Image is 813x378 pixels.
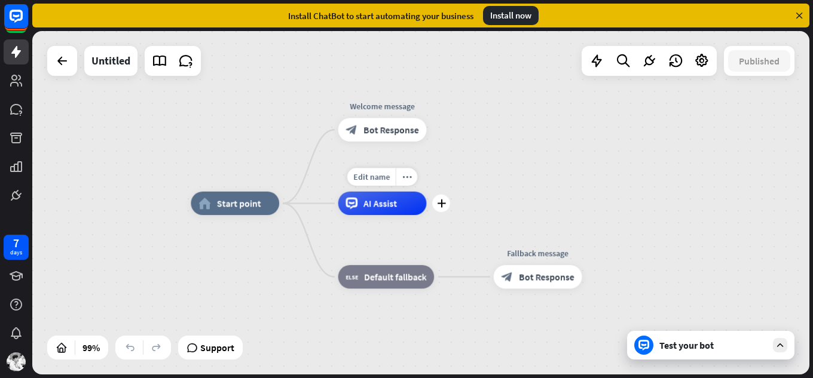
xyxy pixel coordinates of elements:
div: 99% [79,338,103,357]
i: plus [437,199,446,208]
span: Bot Response [519,271,574,283]
div: 7 [13,238,19,248]
i: block_bot_response [501,271,513,283]
div: Install ChatBot to start automating your business [288,10,473,21]
div: Fallback message [485,247,591,259]
span: Bot Response [363,124,419,136]
div: days [10,248,22,257]
i: block_fallback [346,271,358,283]
div: Install now [483,6,539,25]
span: Edit name [353,171,390,182]
div: Welcome message [329,100,435,112]
span: AI Assist [363,198,397,210]
button: Published [728,50,790,72]
i: more_horiz [402,173,411,182]
div: Test your bot [659,339,767,351]
i: block_bot_response [346,124,357,136]
span: Start point [217,198,261,210]
i: home_2 [198,198,211,210]
span: Default fallback [364,271,426,283]
div: Untitled [91,46,130,76]
span: Support [200,338,234,357]
button: Open LiveChat chat widget [10,5,45,41]
a: 7 days [4,235,29,260]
